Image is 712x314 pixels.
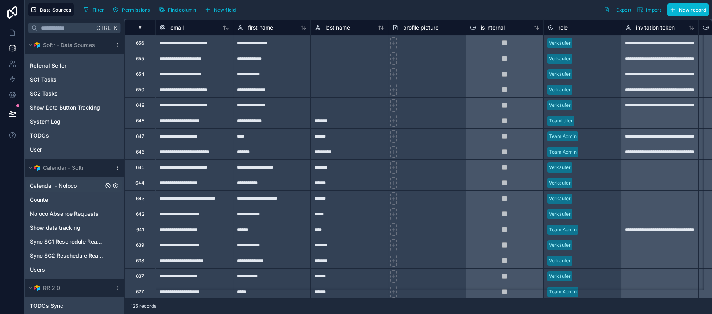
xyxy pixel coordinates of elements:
[481,24,505,31] span: is internal
[549,133,577,140] div: Team Admin
[326,24,350,31] span: last name
[170,24,184,31] span: email
[95,23,111,33] span: Ctrl
[136,258,144,264] div: 638
[549,242,571,249] div: Verkäufer
[168,7,196,13] span: Find column
[549,55,571,62] div: Verkäufer
[549,117,573,124] div: Teamleiter
[202,4,239,16] button: New field
[40,7,71,13] span: Data Sources
[558,24,568,31] span: role
[136,149,144,155] div: 646
[136,133,144,140] div: 647
[28,3,74,16] button: Data Sources
[549,148,577,155] div: Team Admin
[110,4,152,16] button: Permissions
[110,4,156,16] a: Permissions
[601,3,634,16] button: Export
[549,40,571,47] div: Verkäufer
[136,87,144,93] div: 650
[80,4,107,16] button: Filter
[131,303,156,309] span: 125 records
[136,118,144,124] div: 648
[549,288,577,295] div: Team Admin
[636,24,675,31] span: invitation token
[136,40,144,46] div: 656
[679,7,706,13] span: New record
[549,102,571,109] div: Verkäufer
[549,71,571,78] div: Verkäufer
[136,242,144,248] div: 639
[136,195,144,202] div: 643
[113,25,118,31] span: K
[136,164,144,171] div: 645
[130,24,149,30] div: #
[136,227,144,233] div: 641
[634,3,664,16] button: Import
[549,164,571,171] div: Verkäufer
[664,3,709,16] a: New record
[616,7,631,13] span: Export
[136,102,144,108] div: 649
[549,273,571,280] div: Verkäufer
[667,3,709,16] button: New record
[136,289,144,295] div: 627
[403,24,438,31] span: profile picture
[646,7,661,13] span: Import
[136,56,144,62] div: 655
[122,7,150,13] span: Permissions
[549,180,571,187] div: Verkäufer
[156,4,199,16] button: Find column
[248,24,273,31] span: first name
[214,7,236,13] span: New field
[136,71,144,77] div: 654
[136,211,144,217] div: 642
[136,273,144,279] div: 637
[549,226,577,233] div: Team Admin
[135,180,144,186] div: 644
[549,211,571,218] div: Verkäufer
[549,257,571,264] div: Verkäufer
[549,195,571,202] div: Verkäufer
[92,7,104,13] span: Filter
[549,86,571,93] div: Verkäufer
